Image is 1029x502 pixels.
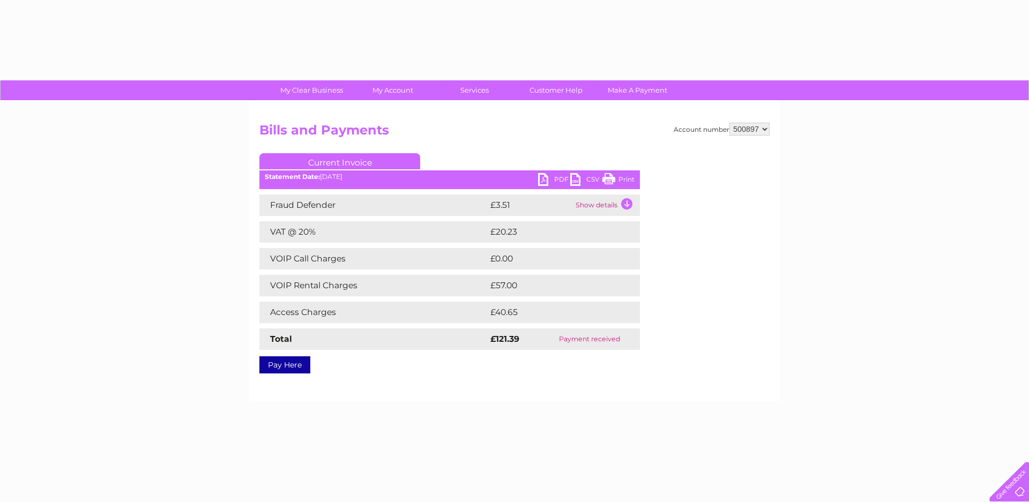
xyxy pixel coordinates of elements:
[259,123,770,143] h2: Bills and Payments
[488,302,618,323] td: £40.65
[259,194,488,216] td: Fraud Defender
[349,80,437,100] a: My Account
[259,302,488,323] td: Access Charges
[265,173,320,181] b: Statement Date:
[259,275,488,296] td: VOIP Rental Charges
[259,248,488,269] td: VOIP Call Charges
[540,328,640,350] td: Payment received
[490,334,519,344] strong: £121.39
[270,334,292,344] strong: Total
[259,153,420,169] a: Current Invoice
[259,173,640,181] div: [DATE]
[259,356,310,373] a: Pay Here
[512,80,600,100] a: Customer Help
[488,194,573,216] td: £3.51
[488,248,615,269] td: £0.00
[593,80,682,100] a: Make A Payment
[538,173,570,189] a: PDF
[602,173,635,189] a: Print
[674,123,770,136] div: Account number
[570,173,602,189] a: CSV
[488,275,618,296] td: £57.00
[259,221,488,243] td: VAT @ 20%
[267,80,356,100] a: My Clear Business
[573,194,640,216] td: Show details
[488,221,618,243] td: £20.23
[430,80,519,100] a: Services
